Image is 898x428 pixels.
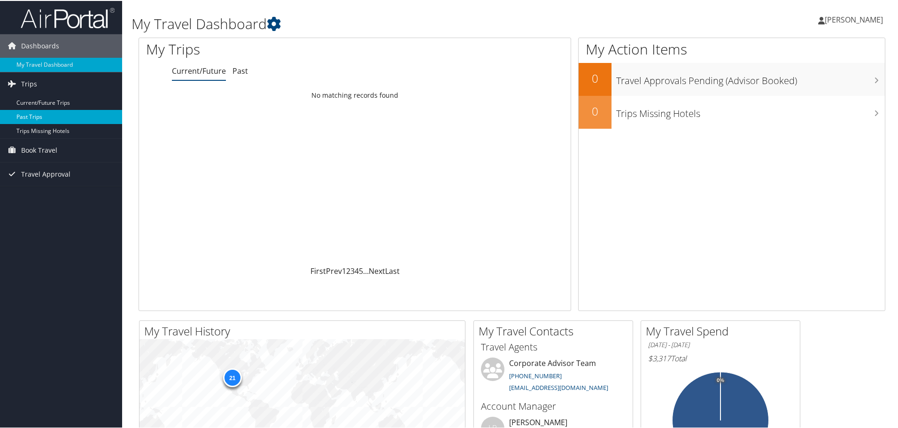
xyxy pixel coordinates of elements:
a: 3 [350,265,355,275]
h2: 0 [579,70,612,86]
a: First [310,265,326,275]
h2: My Travel History [144,322,465,338]
h1: My Trips [146,39,384,58]
span: Trips [21,71,37,95]
td: No matching records found [139,86,571,103]
a: 1 [342,265,346,275]
a: 4 [355,265,359,275]
a: Current/Future [172,65,226,75]
h2: 0 [579,102,612,118]
a: 5 [359,265,363,275]
h6: [DATE] - [DATE] [648,340,793,349]
a: 2 [346,265,350,275]
h6: Total [648,352,793,363]
h1: My Action Items [579,39,885,58]
a: [PERSON_NAME] [818,5,892,33]
h3: Trips Missing Hotels [616,101,885,119]
a: 0Travel Approvals Pending (Advisor Booked) [579,62,885,95]
a: Past [232,65,248,75]
h2: My Travel Contacts [479,322,633,338]
a: Next [369,265,385,275]
li: Corporate Advisor Team [476,357,630,395]
span: [PERSON_NAME] [825,14,883,24]
span: … [363,265,369,275]
h3: Travel Approvals Pending (Advisor Booked) [616,69,885,86]
span: Dashboards [21,33,59,57]
h2: My Travel Spend [646,322,800,338]
h3: Account Manager [481,399,626,412]
span: Book Travel [21,138,57,161]
a: 0Trips Missing Hotels [579,95,885,128]
h3: Travel Agents [481,340,626,353]
a: [EMAIL_ADDRESS][DOMAIN_NAME] [509,382,608,391]
h1: My Travel Dashboard [132,13,639,33]
span: Travel Approval [21,162,70,185]
div: 21 [223,367,241,386]
img: airportal-logo.png [21,6,115,28]
tspan: 0% [717,377,724,382]
a: Prev [326,265,342,275]
a: [PHONE_NUMBER] [509,371,562,379]
a: Last [385,265,400,275]
span: $3,317 [648,352,671,363]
